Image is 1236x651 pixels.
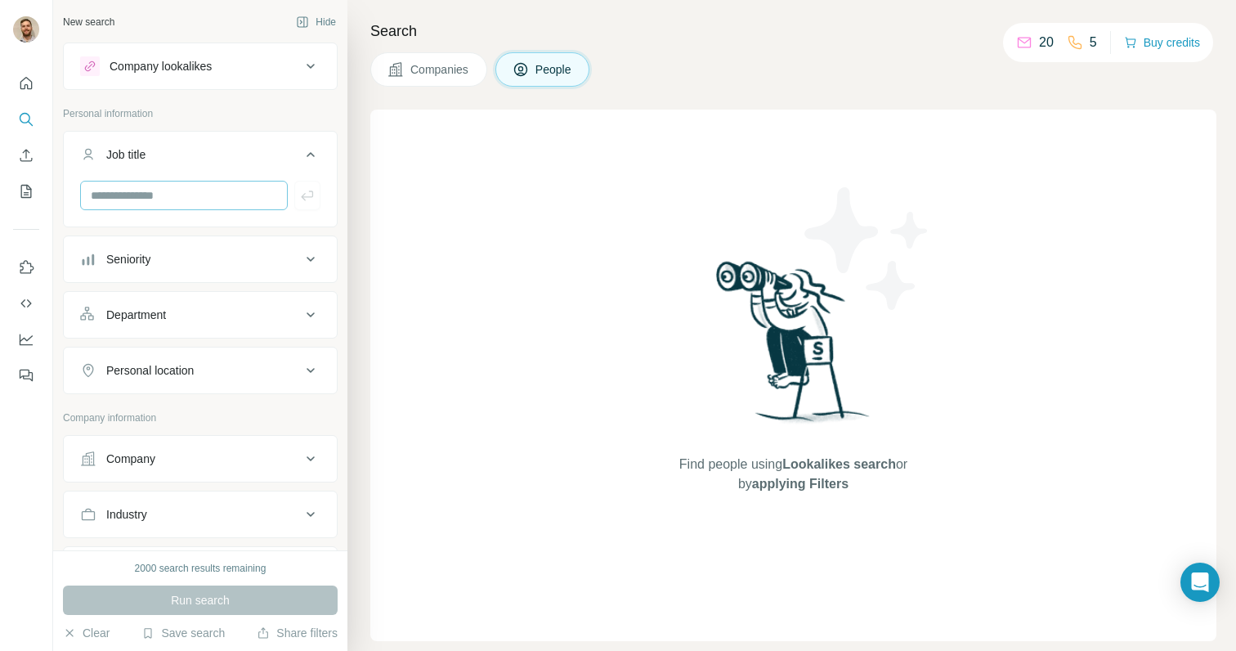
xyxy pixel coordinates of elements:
button: Personal location [64,351,337,390]
p: Personal information [63,106,338,121]
button: Buy credits [1124,31,1200,54]
button: Use Surfe on LinkedIn [13,253,39,282]
span: applying Filters [752,477,849,491]
button: Feedback [13,361,39,390]
button: Hide [284,10,347,34]
span: People [535,61,573,78]
div: Job title [106,146,146,163]
p: 5 [1090,33,1097,52]
button: Department [64,295,337,334]
img: Surfe Illustration - Woman searching with binoculars [709,257,879,439]
div: Seniority [106,251,150,267]
button: Save search [141,625,225,641]
button: Dashboard [13,325,39,354]
div: 2000 search results remaining [135,561,266,576]
span: Find people using or by [662,455,924,494]
button: Share filters [257,625,338,641]
button: Seniority [64,240,337,279]
button: Industry [64,495,337,534]
button: Job title [64,135,337,181]
img: Avatar [13,16,39,43]
button: Company [64,439,337,478]
h4: Search [370,20,1216,43]
div: Personal location [106,362,194,379]
button: Company lookalikes [64,47,337,86]
div: Open Intercom Messenger [1180,563,1220,602]
button: Use Surfe API [13,289,39,318]
img: Surfe Illustration - Stars [794,175,941,322]
span: Companies [410,61,470,78]
p: 20 [1039,33,1054,52]
button: My lists [13,177,39,206]
div: Company [106,451,155,467]
button: Search [13,105,39,134]
p: Company information [63,411,338,425]
div: Department [106,307,166,323]
div: Industry [106,506,147,523]
button: Quick start [13,69,39,98]
span: Lookalikes search [782,457,896,471]
div: New search [63,15,114,29]
button: Enrich CSV [13,141,39,170]
div: Company lookalikes [110,58,212,74]
button: Clear [63,625,110,641]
